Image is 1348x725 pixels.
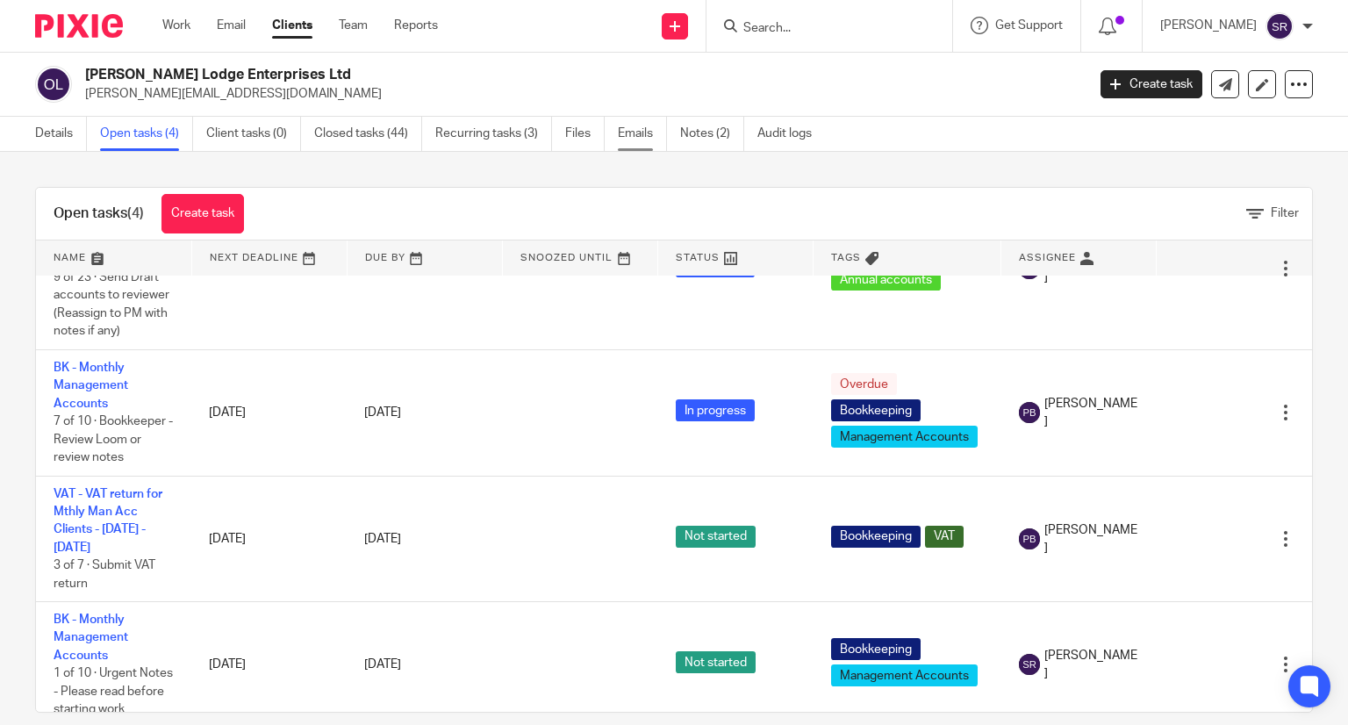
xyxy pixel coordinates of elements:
span: Tags [831,253,861,262]
span: Not started [676,526,756,548]
span: Not started [676,651,756,673]
span: [PERSON_NAME] [1044,395,1139,431]
a: Work [162,17,190,34]
span: 7 of 10 · Bookkeeper - Review Loom or review notes [54,415,173,463]
a: Notes (2) [680,117,744,151]
span: [DATE] [364,533,401,545]
span: VAT [925,526,964,548]
span: Filter [1271,207,1299,219]
span: 1 of 10 · Urgent Notes - Please read before starting work [54,667,173,715]
img: svg%3E [1019,528,1040,549]
a: Details [35,117,87,151]
a: Audit logs [757,117,825,151]
a: Closed tasks (44) [314,117,422,151]
a: Recurring tasks (3) [435,117,552,151]
h2: [PERSON_NAME] Lodge Enterprises Ltd [85,66,877,84]
p: [PERSON_NAME][EMAIL_ADDRESS][DOMAIN_NAME] [85,85,1074,103]
img: svg%3E [35,66,72,103]
span: Bookkeeping [831,526,921,548]
span: Bookkeeping [831,638,921,660]
span: 3 of 7 · Submit VAT return [54,559,155,590]
a: Email [217,17,246,34]
img: svg%3E [1019,402,1040,423]
a: BK - Monthly Management Accounts [54,614,128,662]
img: svg%3E [1266,12,1294,40]
a: Client tasks (0) [206,117,301,151]
h1: Open tasks [54,205,144,223]
a: Open tasks (4) [100,117,193,151]
span: Management Accounts [831,664,978,686]
span: Annual accounts [831,269,941,291]
a: VAT - VAT return for Mthly Man Acc Clients - [DATE] - [DATE] [54,488,162,554]
span: Overdue [831,373,897,395]
a: Emails [618,117,667,151]
a: Create task [1101,70,1202,98]
a: BK - Monthly Management Accounts [54,362,128,410]
a: Files [565,117,605,151]
img: svg%3E [1019,654,1040,675]
img: Pixie [35,14,123,38]
td: [DATE] [191,476,347,601]
span: In progress [676,399,755,421]
span: Status [676,253,720,262]
span: [DATE] [364,658,401,671]
p: [PERSON_NAME] [1160,17,1257,34]
a: Reports [394,17,438,34]
span: Bookkeeping [831,399,921,421]
span: [DATE] [364,406,401,419]
span: (4) [127,206,144,220]
a: Create task [161,194,244,233]
span: [PERSON_NAME] [1044,647,1139,683]
a: Clients [272,17,312,34]
span: 9 of 23 · Send Draft accounts to reviewer (Reassign to PM with notes if any) [54,271,169,338]
span: Management Accounts [831,426,978,448]
td: [DATE] [191,350,347,477]
a: Team [339,17,368,34]
span: [PERSON_NAME] [1044,521,1139,557]
span: Snoozed Until [520,253,613,262]
span: Get Support [995,19,1063,32]
input: Search [742,21,900,37]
